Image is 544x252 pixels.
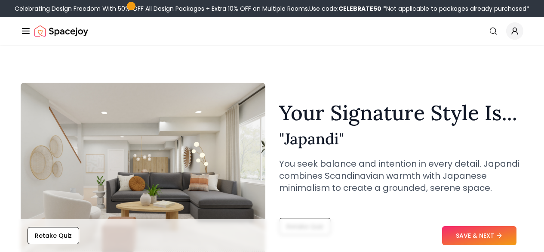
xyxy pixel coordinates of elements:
button: Retake Quiz [279,218,331,235]
a: Spacejoy [34,22,88,40]
h2: " Japandi " [279,130,524,147]
p: You seek balance and intention in every detail. Japandi combines Scandinavian warmth with Japanes... [279,158,524,194]
button: Retake Quiz [28,227,79,244]
img: Spacejoy Logo [34,22,88,40]
nav: Global [21,17,523,45]
button: SAVE & NEXT [442,226,516,245]
h1: Your Signature Style Is... [279,103,524,123]
div: Celebrating Design Freedom With 50% OFF All Design Packages + Extra 10% OFF on Multiple Rooms. [15,4,529,13]
b: CELEBRATE50 [338,4,381,13]
span: *Not applicable to packages already purchased* [381,4,529,13]
span: Use code: [309,4,381,13]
